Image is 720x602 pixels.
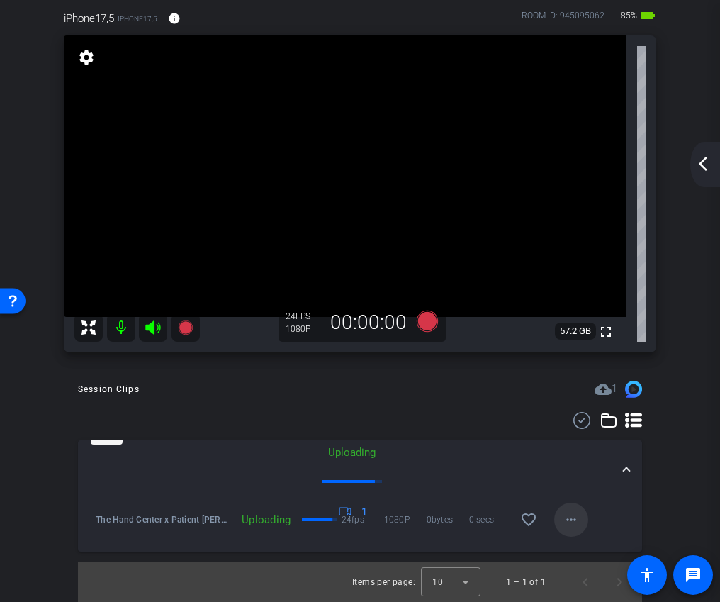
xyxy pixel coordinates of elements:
mat-icon: cloud_upload [595,381,612,398]
span: 85% [619,4,639,27]
button: Next page [602,565,636,599]
button: Previous page [568,565,602,599]
div: 24 [286,311,321,322]
img: Session clips [625,381,642,398]
div: ROOM ID: 945095062 [522,9,604,30]
mat-icon: accessibility [639,567,656,584]
mat-icon: fullscreen [597,323,614,340]
div: thumb-nail[DATE]Uploading1 [78,503,642,552]
div: 00:00:00 [321,311,416,335]
mat-icon: settings [77,49,96,66]
div: 1 – 1 of 1 [506,575,546,589]
span: 1 [361,504,367,519]
div: 1080P [286,323,321,335]
span: FPS [296,311,310,321]
mat-icon: more_horiz [563,511,580,528]
div: Items per page: [352,575,415,589]
mat-icon: message [685,567,702,584]
span: iPhone17,5 [118,13,157,24]
span: 1 [612,382,617,395]
mat-icon: favorite_border [520,511,537,528]
span: iPhone17,5 [64,11,114,26]
mat-icon: info [168,12,181,25]
mat-icon: arrow_back_ios_new [694,155,711,172]
mat-icon: battery_std [639,7,656,24]
div: Session Clips [78,382,140,396]
span: 57.2 GB [555,323,596,340]
span: Destinations for your clips [595,381,617,398]
div: Uploading [321,445,383,461]
mat-expansion-panel-header: thumb-nail[DATE]Uploading1 [78,440,642,503]
span: The Hand Center x Patient [PERSON_NAME] - mwaldner125-comcast.net-iPhone17-5-2025-08-26-09-32-36-... [96,513,230,527]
